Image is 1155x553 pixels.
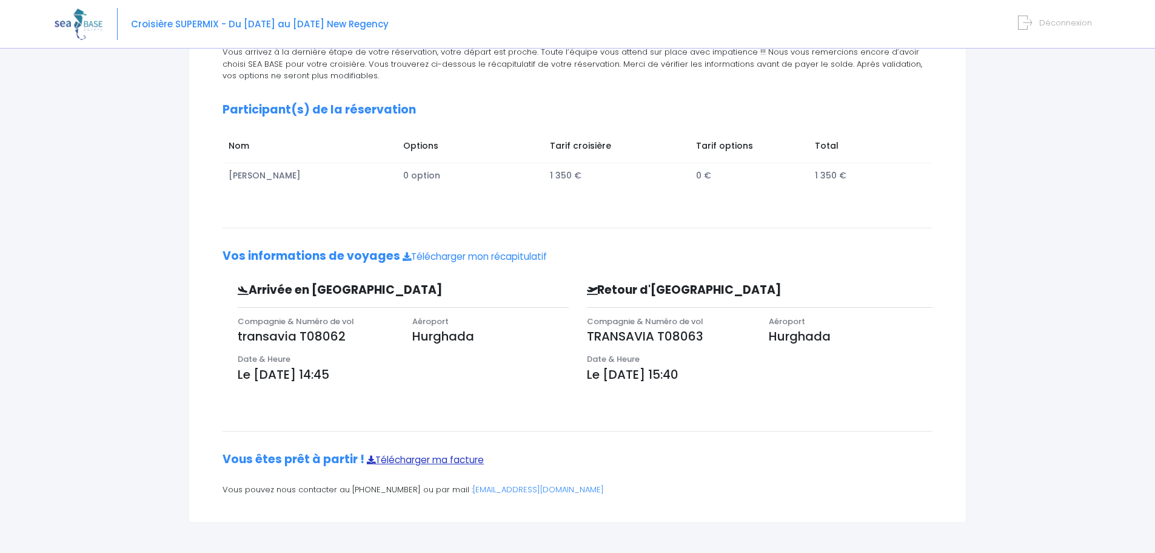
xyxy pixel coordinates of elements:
p: Hurghada [412,327,569,345]
span: Date & Heure [238,353,290,365]
span: Aéroport [412,316,449,327]
span: Compagnie & Numéro de vol [238,316,354,327]
span: Date & Heure [587,353,640,365]
td: 0 € [691,163,809,188]
span: Vous arrivez à la dernière étape de votre réservation, votre départ est proche. Toute l’équipe vo... [223,46,922,81]
td: Tarif options [691,134,809,163]
h2: Participant(s) de la réservation [223,103,932,117]
td: 1 350 € [544,163,691,188]
td: Nom [223,134,398,163]
td: Total [809,134,921,163]
span: 0 option [403,169,440,182]
h3: Arrivée en [GEOGRAPHIC_DATA] [229,283,490,297]
p: transavia T08062 [238,327,394,345]
a: Télécharger mon récapitulatif [403,250,547,263]
p: Vous pouvez nous contacter au [PHONE_NUMBER] ou par mail : [223,484,932,496]
td: 1 350 € [809,163,921,188]
span: Déconnexion [1039,17,1092,29]
h3: Retour d'[GEOGRAPHIC_DATA] [578,283,851,297]
span: Compagnie & Numéro de vol [587,316,703,327]
p: Le [DATE] 14:45 [238,365,569,384]
h2: Vous êtes prêt à partir ! [223,453,932,467]
p: Hurghada [769,327,932,345]
td: Tarif croisière [544,134,691,163]
a: Télécharger ma facture [367,453,484,466]
p: Le [DATE] 15:40 [587,365,933,384]
td: [PERSON_NAME] [223,163,398,188]
p: TRANSAVIA T08063 [587,327,751,345]
h2: Vos informations de voyages [223,249,932,263]
td: Options [398,134,544,163]
span: Croisière SUPERMIX - Du [DATE] au [DATE] New Regency [131,18,389,30]
a: [EMAIL_ADDRESS][DOMAIN_NAME] [473,484,604,495]
span: Aéroport [769,316,805,327]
